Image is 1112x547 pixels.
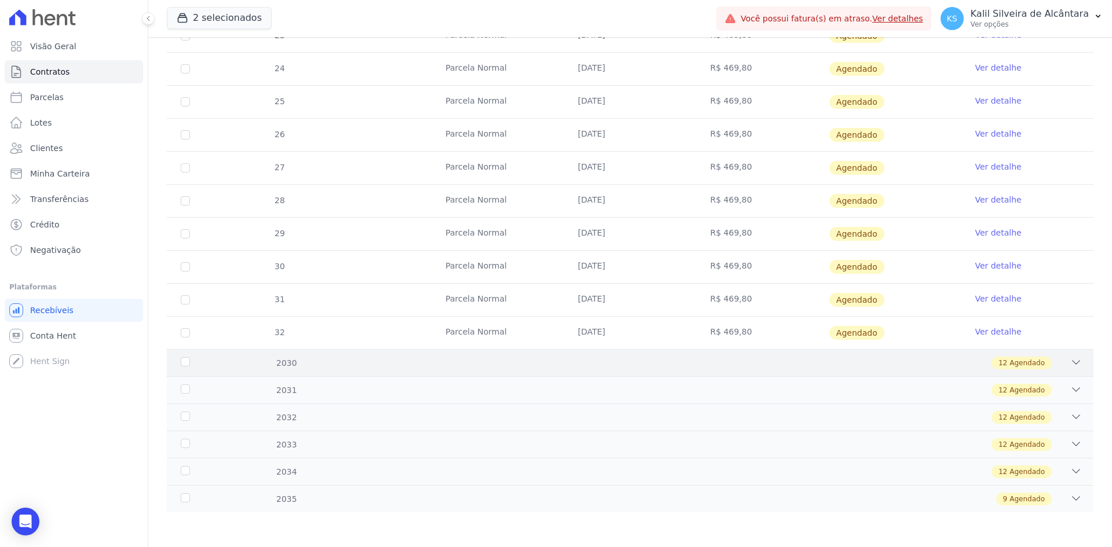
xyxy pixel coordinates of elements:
[30,219,60,230] span: Crédito
[181,97,190,107] input: default
[30,117,52,129] span: Lotes
[998,358,1007,368] span: 12
[5,111,143,134] a: Lotes
[998,439,1007,450] span: 12
[829,293,884,307] span: Agendado
[1009,385,1045,395] span: Agendado
[564,284,697,316] td: [DATE]
[5,86,143,109] a: Parcelas
[1009,439,1045,450] span: Agendado
[931,2,1112,35] button: KS Kalil Silveira de Alcântara Ver opções
[273,97,285,106] span: 25
[30,244,81,256] span: Negativação
[829,260,884,274] span: Agendado
[5,137,143,160] a: Clientes
[975,161,1021,172] a: Ver detalhe
[273,130,285,139] span: 26
[872,14,923,23] a: Ver detalhes
[431,251,564,283] td: Parcela Normal
[975,326,1021,337] a: Ver detalhe
[564,185,697,217] td: [DATE]
[273,328,285,337] span: 32
[431,152,564,184] td: Parcela Normal
[431,53,564,85] td: Parcela Normal
[181,163,190,172] input: default
[829,326,884,340] span: Agendado
[273,196,285,205] span: 28
[30,168,90,179] span: Minha Carteira
[273,295,285,304] span: 31
[564,86,697,118] td: [DATE]
[564,53,697,85] td: [DATE]
[564,119,697,151] td: [DATE]
[696,317,829,349] td: R$ 469,80
[696,53,829,85] td: R$ 469,80
[5,60,143,83] a: Contratos
[5,238,143,262] a: Negativação
[30,66,69,78] span: Contratos
[975,95,1021,107] a: Ver detalhe
[167,7,272,29] button: 2 selecionados
[431,119,564,151] td: Parcela Normal
[975,227,1021,238] a: Ver detalhe
[5,35,143,58] a: Visão Geral
[829,227,884,241] span: Agendado
[431,218,564,250] td: Parcela Normal
[5,162,143,185] a: Minha Carteira
[181,295,190,304] input: default
[181,229,190,238] input: default
[181,328,190,337] input: default
[696,218,829,250] td: R$ 469,80
[5,324,143,347] a: Conta Hent
[696,185,829,217] td: R$ 469,80
[273,64,285,73] span: 24
[181,64,190,74] input: default
[431,317,564,349] td: Parcela Normal
[431,86,564,118] td: Parcela Normal
[975,260,1021,271] a: Ver detalhe
[829,62,884,76] span: Agendado
[273,262,285,271] span: 30
[181,130,190,139] input: default
[30,142,63,154] span: Clientes
[30,304,74,316] span: Recebíveis
[975,293,1021,304] a: Ver detalhe
[975,194,1021,205] a: Ver detalhe
[5,299,143,322] a: Recebíveis
[30,330,76,342] span: Conta Hent
[998,467,1007,477] span: 12
[696,251,829,283] td: R$ 469,80
[975,128,1021,139] a: Ver detalhe
[273,229,285,238] span: 29
[741,13,923,25] span: Você possui fatura(s) em atraso.
[9,280,138,294] div: Plataformas
[829,95,884,109] span: Agendado
[696,284,829,316] td: R$ 469,80
[564,317,697,349] td: [DATE]
[947,14,957,23] span: KS
[5,213,143,236] a: Crédito
[564,218,697,250] td: [DATE]
[564,152,697,184] td: [DATE]
[696,86,829,118] td: R$ 469,80
[696,152,829,184] td: R$ 469,80
[971,8,1089,20] p: Kalil Silveira de Alcântara
[1009,412,1045,423] span: Agendado
[5,188,143,211] a: Transferências
[431,284,564,316] td: Parcela Normal
[975,62,1021,74] a: Ver detalhe
[971,20,1089,29] p: Ver opções
[12,508,39,535] div: Open Intercom Messenger
[998,385,1007,395] span: 12
[696,119,829,151] td: R$ 469,80
[30,41,76,52] span: Visão Geral
[1009,467,1045,477] span: Agendado
[273,163,285,172] span: 27
[181,262,190,271] input: default
[829,161,884,175] span: Agendado
[181,196,190,205] input: default
[1009,494,1045,504] span: Agendado
[431,185,564,217] td: Parcela Normal
[1003,494,1008,504] span: 9
[1009,358,1045,368] span: Agendado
